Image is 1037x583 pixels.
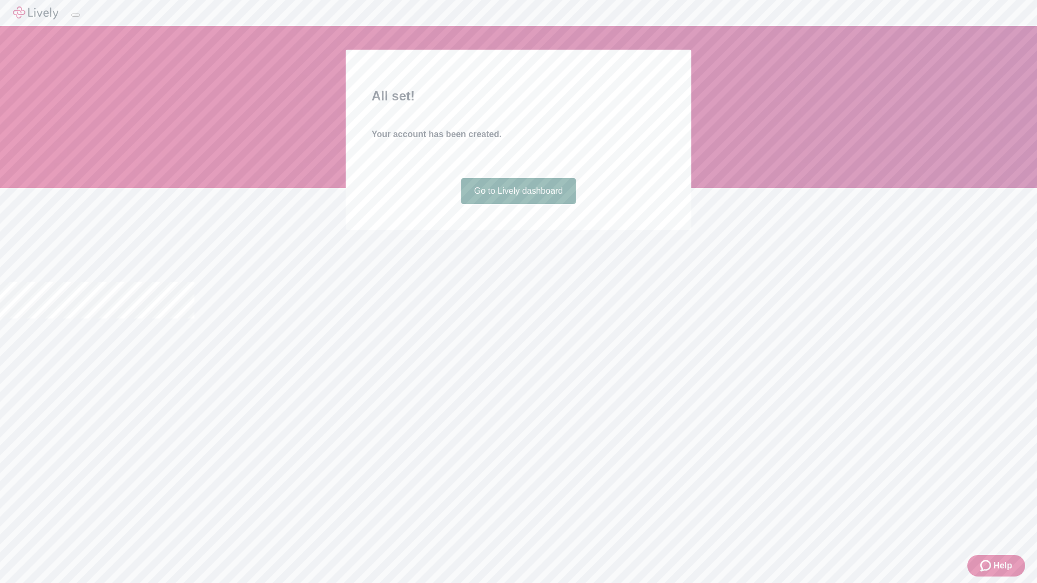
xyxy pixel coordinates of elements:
[967,555,1025,577] button: Zendesk support iconHelp
[71,13,80,17] button: Log out
[13,6,58,19] img: Lively
[372,86,665,106] h2: All set!
[980,559,993,572] svg: Zendesk support icon
[461,178,576,204] a: Go to Lively dashboard
[372,128,665,141] h4: Your account has been created.
[993,559,1012,572] span: Help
